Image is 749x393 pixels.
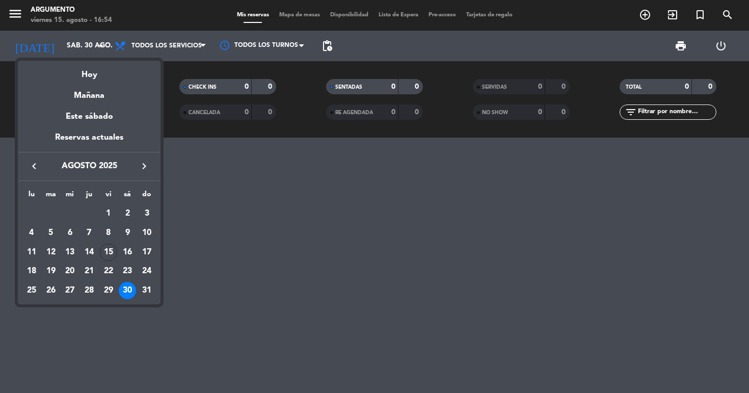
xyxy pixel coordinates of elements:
[23,263,40,280] div: 18
[23,282,40,299] div: 25
[119,224,136,242] div: 9
[42,244,60,261] div: 12
[22,223,41,243] td: 4 de agosto de 2025
[60,223,79,243] td: 6 de agosto de 2025
[25,160,43,173] button: keyboard_arrow_left
[137,204,156,223] td: 3 de agosto de 2025
[61,244,78,261] div: 13
[23,244,40,261] div: 11
[118,243,138,262] td: 16 de agosto de 2025
[23,224,40,242] div: 4
[60,243,79,262] td: 13 de agosto de 2025
[81,282,98,299] div: 28
[18,82,160,102] div: Mañana
[18,131,160,152] div: Reservas actuales
[137,223,156,243] td: 10 de agosto de 2025
[79,223,99,243] td: 7 de agosto de 2025
[61,224,78,242] div: 6
[42,263,60,280] div: 19
[41,281,61,300] td: 26 de agosto de 2025
[22,243,41,262] td: 11 de agosto de 2025
[79,261,99,281] td: 21 de agosto de 2025
[138,160,150,172] i: keyboard_arrow_right
[81,224,98,242] div: 7
[118,189,138,204] th: sábado
[119,263,136,280] div: 23
[118,261,138,281] td: 23 de agosto de 2025
[100,244,117,261] div: 15
[22,189,41,204] th: lunes
[61,282,78,299] div: 27
[100,282,117,299] div: 29
[42,282,60,299] div: 26
[99,223,118,243] td: 8 de agosto de 2025
[41,189,61,204] th: martes
[99,189,118,204] th: viernes
[81,244,98,261] div: 14
[79,189,99,204] th: jueves
[22,261,41,281] td: 18 de agosto de 2025
[60,281,79,300] td: 27 de agosto de 2025
[18,61,160,82] div: Hoy
[22,281,41,300] td: 25 de agosto de 2025
[137,243,156,262] td: 17 de agosto de 2025
[79,281,99,300] td: 28 de agosto de 2025
[135,160,153,173] button: keyboard_arrow_right
[137,281,156,300] td: 31 de agosto de 2025
[100,263,117,280] div: 22
[41,243,61,262] td: 12 de agosto de 2025
[118,204,138,223] td: 2 de agosto de 2025
[22,204,99,223] td: AGO.
[119,282,136,299] div: 30
[99,204,118,223] td: 1 de agosto de 2025
[18,102,160,131] div: Este sábado
[41,261,61,281] td: 19 de agosto de 2025
[138,205,155,222] div: 3
[100,205,117,222] div: 1
[119,244,136,261] div: 16
[61,263,78,280] div: 20
[60,261,79,281] td: 20 de agosto de 2025
[99,281,118,300] td: 29 de agosto de 2025
[138,263,155,280] div: 24
[41,223,61,243] td: 5 de agosto de 2025
[99,261,118,281] td: 22 de agosto de 2025
[99,243,118,262] td: 15 de agosto de 2025
[137,189,156,204] th: domingo
[60,189,79,204] th: miércoles
[138,244,155,261] div: 17
[81,263,98,280] div: 21
[28,160,40,172] i: keyboard_arrow_left
[79,243,99,262] td: 14 de agosto de 2025
[100,224,117,242] div: 8
[42,224,60,242] div: 5
[138,224,155,242] div: 10
[138,282,155,299] div: 31
[118,223,138,243] td: 9 de agosto de 2025
[43,160,135,173] span: agosto 2025
[118,281,138,300] td: 30 de agosto de 2025
[137,261,156,281] td: 24 de agosto de 2025
[119,205,136,222] div: 2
